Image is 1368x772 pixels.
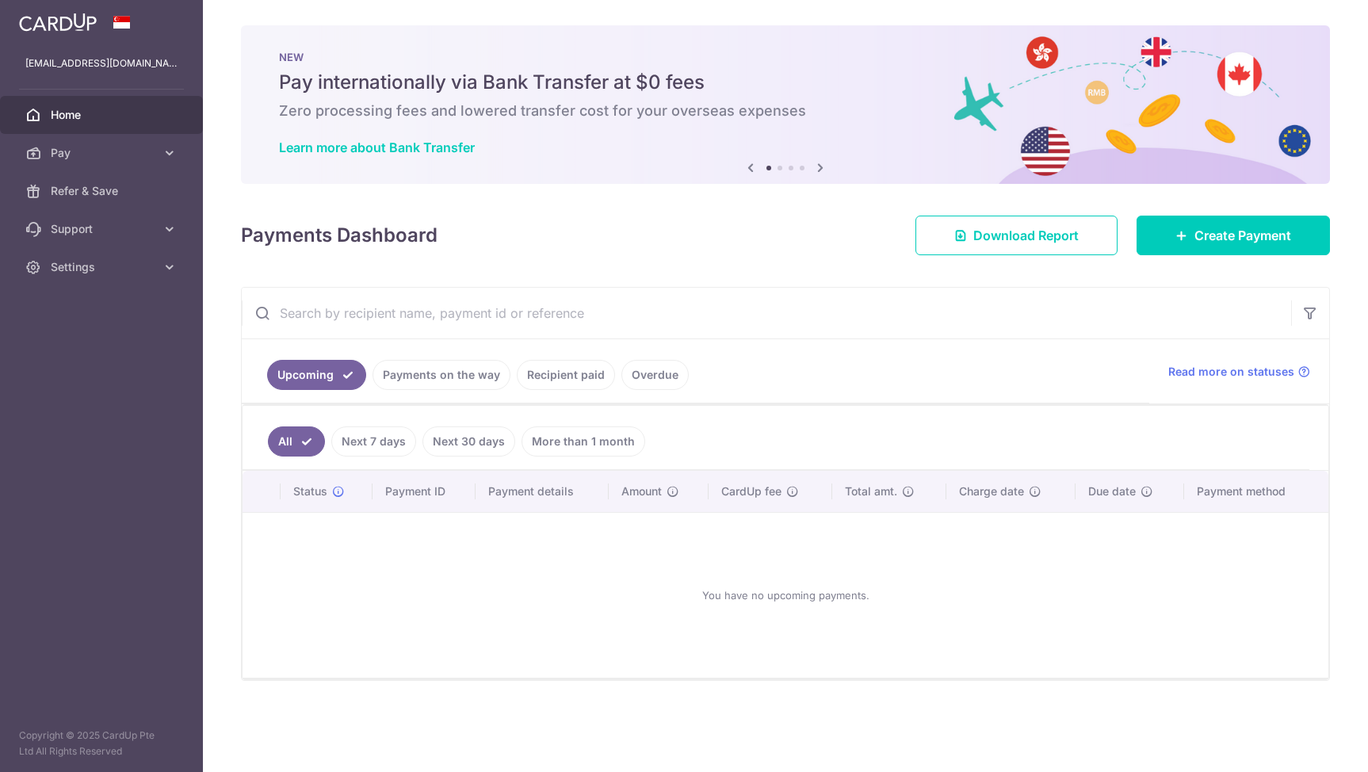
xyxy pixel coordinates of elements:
a: Payments on the way [373,360,510,390]
div: You have no upcoming payments. [262,525,1309,665]
a: Next 7 days [331,426,416,457]
a: Overdue [621,360,689,390]
a: Read more on statuses [1168,364,1310,380]
p: [EMAIL_ADDRESS][DOMAIN_NAME] [25,55,178,71]
span: Pay [51,145,155,161]
th: Payment details [476,471,609,512]
span: Support [51,221,155,237]
p: NEW [279,51,1292,63]
span: Home [51,107,155,123]
img: CardUp [19,13,97,32]
h5: Pay internationally via Bank Transfer at $0 fees [279,70,1292,95]
a: Recipient paid [517,360,615,390]
a: More than 1 month [522,426,645,457]
a: Learn more about Bank Transfer [279,139,475,155]
span: Status [293,483,327,499]
span: Due date [1088,483,1136,499]
span: Amount [621,483,662,499]
input: Search by recipient name, payment id or reference [242,288,1291,338]
img: Bank transfer banner [241,25,1330,184]
th: Payment ID [373,471,476,512]
th: Payment method [1184,471,1328,512]
span: Create Payment [1194,226,1291,245]
span: Refer & Save [51,183,155,199]
a: All [268,426,325,457]
a: Next 30 days [422,426,515,457]
span: CardUp fee [721,483,781,499]
span: Total amt. [845,483,897,499]
a: Create Payment [1137,216,1330,255]
a: Upcoming [267,360,366,390]
a: Download Report [915,216,1118,255]
h6: Zero processing fees and lowered transfer cost for your overseas expenses [279,101,1292,120]
span: Read more on statuses [1168,364,1294,380]
span: Charge date [959,483,1024,499]
span: Settings [51,259,155,275]
span: Download Report [973,226,1079,245]
h4: Payments Dashboard [241,221,438,250]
